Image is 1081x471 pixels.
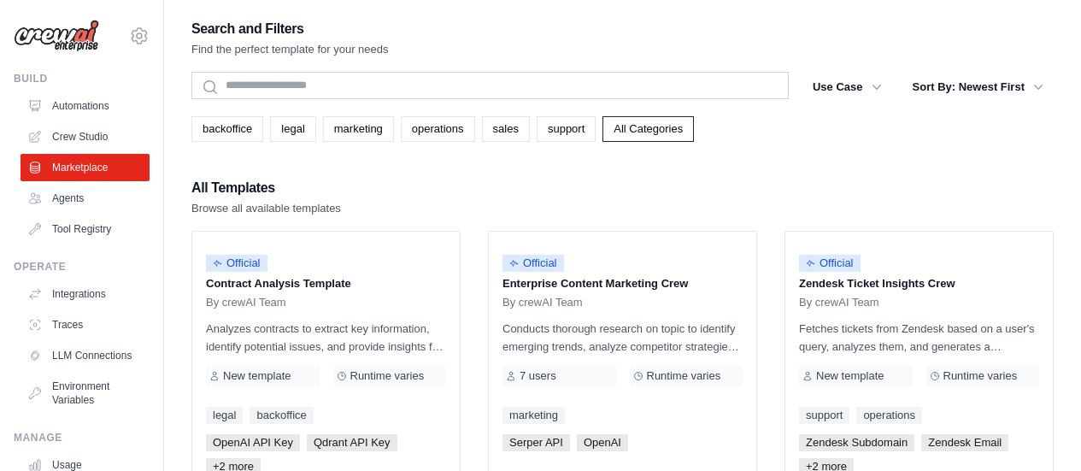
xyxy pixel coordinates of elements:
[350,369,425,383] span: Runtime varies
[502,275,743,292] p: Enterprise Content Marketing Crew
[191,17,389,41] h2: Search and Filters
[21,280,150,308] a: Integrations
[799,320,1039,356] p: Fetches tickets from Zendesk based on a user's query, analyzes them, and generates a summary. Out...
[21,311,150,339] a: Traces
[307,434,397,451] span: Qdrant API Key
[647,369,721,383] span: Runtime varies
[799,434,914,451] span: Zendesk Subdomain
[902,72,1054,103] button: Sort By: Newest First
[21,123,150,150] a: Crew Studio
[502,407,565,424] a: marketing
[206,255,267,272] span: Official
[816,369,884,383] span: New template
[21,185,150,212] a: Agents
[191,200,341,217] p: Browse all available templates
[602,116,694,142] a: All Categories
[191,41,389,58] p: Find the perfect template for your needs
[14,260,150,274] div: Operate
[270,116,315,142] a: legal
[502,296,583,309] span: By crewAI Team
[323,116,394,142] a: marketing
[14,431,150,445] div: Manage
[502,255,564,272] span: Official
[206,275,446,292] p: Contract Analysis Template
[799,255,861,272] span: Official
[856,407,922,424] a: operations
[401,116,475,142] a: operations
[482,116,530,142] a: sales
[191,176,341,200] h2: All Templates
[21,92,150,120] a: Automations
[250,407,313,424] a: backoffice
[21,342,150,369] a: LLM Connections
[921,434,1008,451] span: Zendesk Email
[520,369,556,383] span: 7 users
[799,296,879,309] span: By crewAI Team
[799,275,1039,292] p: Zendesk Ticket Insights Crew
[799,407,849,424] a: support
[537,116,596,142] a: support
[14,72,150,85] div: Build
[21,154,150,181] a: Marketplace
[21,373,150,414] a: Environment Variables
[206,296,286,309] span: By crewAI Team
[502,320,743,356] p: Conducts thorough research on topic to identify emerging trends, analyze competitor strategies, a...
[206,320,446,356] p: Analyzes contracts to extract key information, identify potential issues, and provide insights fo...
[21,215,150,243] a: Tool Registry
[206,434,300,451] span: OpenAI API Key
[802,72,892,103] button: Use Case
[502,434,570,451] span: Serper API
[943,369,1018,383] span: Runtime varies
[14,20,99,52] img: Logo
[191,116,263,142] a: backoffice
[223,369,291,383] span: New template
[206,407,243,424] a: legal
[577,434,628,451] span: OpenAI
